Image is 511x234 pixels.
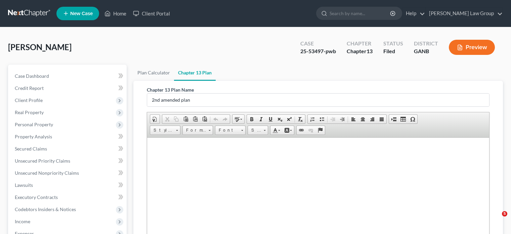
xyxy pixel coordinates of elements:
a: Unlink [306,126,315,135]
span: Executory Contracts [15,194,58,200]
a: Paste from Word [200,115,209,124]
a: Background Color [282,126,294,135]
a: Unsecured Priority Claims [9,155,127,167]
a: Center [358,115,368,124]
div: Case [300,40,336,47]
a: Copy [172,115,181,124]
span: Format [183,126,206,135]
a: Align Left [349,115,358,124]
a: Table [398,115,408,124]
div: GANB [414,47,438,55]
a: Decrease Indent [328,115,338,124]
a: Document Properties [150,115,160,124]
div: Chapter [347,40,373,47]
a: Size [248,126,268,135]
div: Filed [383,47,403,55]
a: [PERSON_NAME] Law Group [426,7,503,20]
a: Secured Claims [9,143,127,155]
a: Home [101,7,130,20]
input: Search by name... [330,7,391,20]
span: Font [215,126,239,135]
iframe: Intercom live chat [488,211,504,227]
span: Secured Claims [15,146,47,152]
span: Personal Property [15,122,53,127]
a: Insert/Remove Bulleted List [317,115,327,124]
input: Enter name... [147,94,489,106]
div: Chapter [347,47,373,55]
a: Paste as plain text [190,115,200,124]
span: Size [248,126,261,135]
div: 25-53497-pwb [300,47,336,55]
a: Executory Contracts [9,191,127,203]
a: Anchor [315,126,325,135]
a: Styles [150,126,180,135]
span: Property Analysis [15,134,52,139]
span: Codebtors Insiders & Notices [15,206,76,212]
a: Paste [181,115,190,124]
span: Lawsuits [15,182,33,188]
span: Real Property [15,109,44,115]
label: Chapter 13 Plan Name [147,86,194,93]
span: Income [15,219,30,224]
button: Preview [449,40,495,55]
a: Unsecured Nonpriority Claims [9,167,127,179]
span: Credit Report [15,85,44,91]
a: Plan Calculator [133,65,174,81]
a: Bold [247,115,256,124]
span: Styles [150,126,174,135]
a: Insert Special Character [408,115,417,124]
a: Redo [220,115,230,124]
span: Unsecured Priority Claims [15,158,70,164]
a: Undo [211,115,220,124]
a: Insert/Remove Numbered List [308,115,317,124]
a: Increase Indent [338,115,347,124]
a: Help [402,7,425,20]
span: Unsecured Nonpriority Claims [15,170,79,176]
a: Link [297,126,306,135]
a: Property Analysis [9,131,127,143]
div: Status [383,40,403,47]
a: Case Dashboard [9,70,127,82]
span: Client Profile [15,97,43,103]
div: District [414,40,438,47]
a: Insert Page Break for Printing [389,115,398,124]
a: Superscript [285,115,294,124]
span: 5 [502,211,507,216]
a: Justify [377,115,386,124]
span: New Case [70,11,93,16]
a: Credit Report [9,82,127,94]
a: Lawsuits [9,179,127,191]
a: Client Portal [130,7,173,20]
span: Case Dashboard [15,73,49,79]
a: Chapter 13 Plan [174,65,216,81]
a: Align Right [368,115,377,124]
a: Text Color [270,126,282,135]
span: 13 [367,48,373,54]
a: Spell Checker [232,115,244,124]
a: Cut [162,115,172,124]
a: Remove Format [296,115,305,124]
a: Format [182,126,213,135]
a: Subscript [275,115,285,124]
span: [PERSON_NAME] [8,42,72,52]
a: Underline [266,115,275,124]
a: Italic [256,115,266,124]
a: Font [215,126,246,135]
